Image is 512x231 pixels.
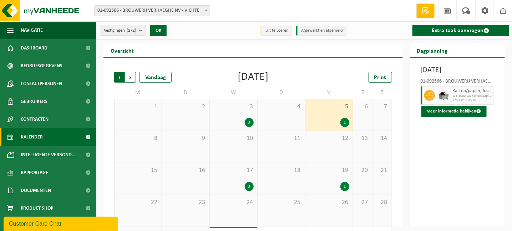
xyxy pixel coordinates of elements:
[260,26,292,36] li: Uit te voeren
[21,75,62,93] span: Contactpersonen
[453,88,492,94] span: Karton/papier, los (bedrijven)
[213,103,254,111] span: 3
[21,93,47,110] span: Gebruikers
[453,98,492,103] span: T250001781536
[166,103,206,111] span: 2
[439,90,449,101] img: WB-5000-GAL-GY-01
[127,28,136,33] count: (2/2)
[374,75,386,80] span: Print
[357,167,369,174] span: 20
[118,135,158,142] span: 8
[166,135,206,142] span: 9
[261,199,301,206] span: 25
[21,21,43,39] span: Navigatie
[104,25,136,36] span: Vestigingen
[453,94,492,98] span: WB-5000-GA karton/papier, los (bedrijven)
[421,79,494,86] div: 01-092566 - BROUWERIJ VERHAEGHE NV - VICHTE
[261,103,301,111] span: 4
[210,86,258,99] td: W
[340,118,349,127] div: 1
[150,25,167,36] button: OK
[376,199,388,206] span: 28
[369,72,392,83] a: Print
[21,164,48,182] span: Rapportage
[213,199,254,206] span: 24
[114,86,162,99] td: M
[118,167,158,174] span: 15
[21,182,51,199] span: Documenten
[357,135,369,142] span: 13
[357,103,369,111] span: 6
[376,103,388,111] span: 7
[421,65,494,75] h3: [DATE]
[21,39,47,57] span: Dashboard
[353,86,373,99] td: Z
[376,167,388,174] span: 21
[309,167,349,174] span: 19
[412,25,509,36] a: Extra taak aanvragen
[261,135,301,142] span: 11
[261,167,301,174] span: 18
[238,72,269,83] div: [DATE]
[213,135,254,142] span: 10
[162,86,210,99] td: D
[376,135,388,142] span: 14
[100,25,146,36] button: Vestigingen(2/2)
[258,86,305,99] td: D
[410,43,455,57] h2: Dagplanning
[166,167,206,174] span: 16
[245,118,254,127] div: 3
[140,72,172,83] div: Vandaag
[4,215,119,231] iframe: chat widget
[421,106,487,117] button: Meer informatie bekijken
[95,6,210,16] span: 01-092566 - BROUWERIJ VERHAEGHE NV - VICHTE
[357,199,369,206] span: 27
[21,146,76,164] span: Intelligente verbond...
[309,103,349,111] span: 5
[340,182,349,191] div: 1
[309,135,349,142] span: 12
[309,199,349,206] span: 26
[114,72,125,83] span: Vorige
[245,182,254,191] div: 3
[21,110,49,128] span: Contracten
[372,86,392,99] td: Z
[21,128,43,146] span: Kalender
[21,57,62,75] span: Bedrijfsgegevens
[118,103,158,111] span: 1
[125,72,136,83] span: Volgende
[103,43,141,57] h2: Overzicht
[21,199,53,217] span: Product Shop
[305,86,353,99] td: V
[94,5,210,16] span: 01-092566 - BROUWERIJ VERHAEGHE NV - VICHTE
[166,199,206,206] span: 23
[118,199,158,206] span: 22
[296,26,346,36] li: Afgewerkt en afgemeld
[213,167,254,174] span: 17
